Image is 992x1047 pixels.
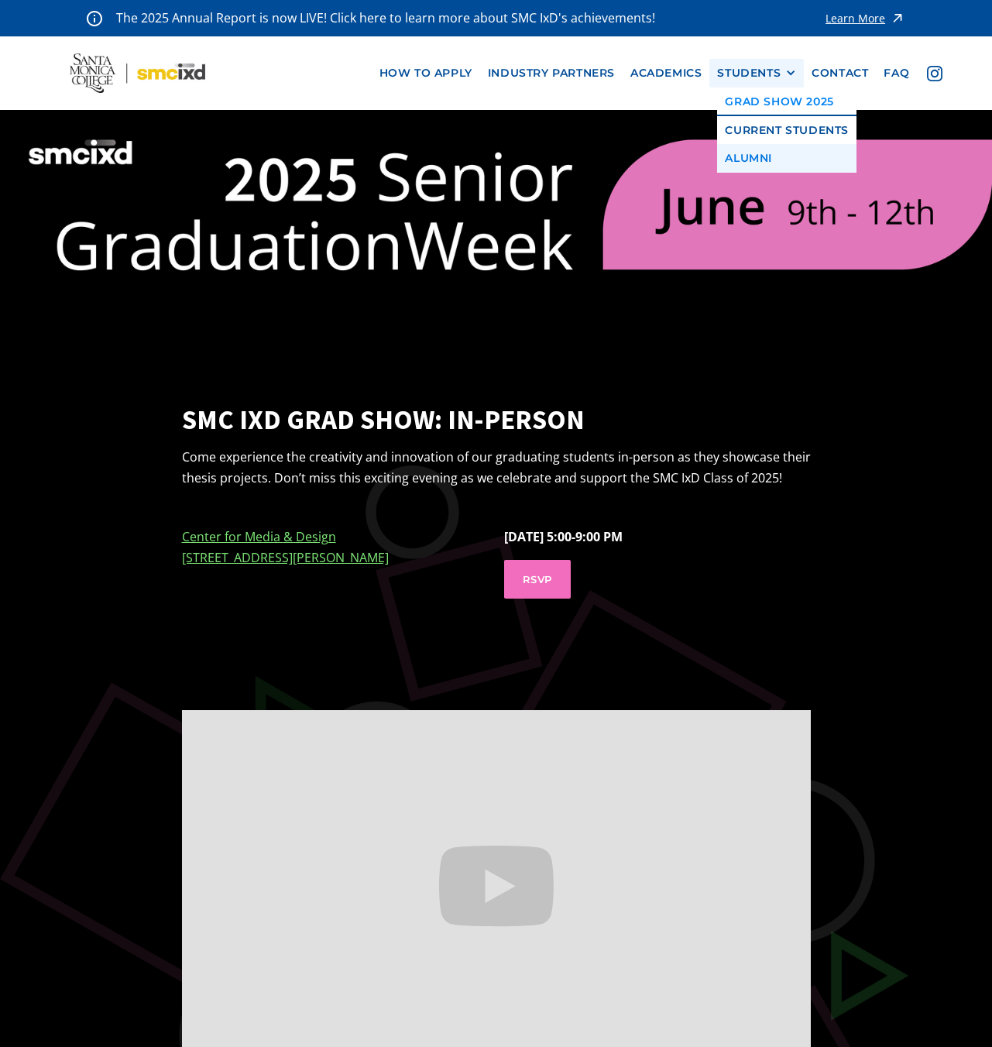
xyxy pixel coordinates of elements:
[182,447,811,489] p: Come experience the creativity and innovation of our graduating students in-person as they showca...
[804,59,876,88] a: contact
[504,560,571,599] a: RSVP
[623,59,709,88] a: Academics
[927,66,942,81] img: icon - instagram
[717,88,856,173] nav: STUDENTS
[182,528,389,566] a: Center for Media & Design[STREET_ADDRESS][PERSON_NAME]
[116,8,657,29] p: The 2025 Annual Report is now LIVE! Click here to learn more about SMC IxD's achievements!
[182,527,489,568] p: ‍
[876,59,917,88] a: faq
[372,59,480,88] a: how to apply
[717,67,796,80] div: STUDENTS
[717,88,856,116] a: GRAD SHOW 2025
[826,8,905,29] a: Learn More
[87,10,102,26] img: icon - information - alert
[480,59,623,88] a: industry partners
[504,527,811,548] p: [DATE] 5:00-9:00 PM
[717,67,781,80] div: STUDENTS
[182,401,811,439] strong: SMC IxD Grad Show: IN-PERSON
[70,53,205,93] img: Santa Monica College - SMC IxD logo
[717,116,856,145] a: Current Students
[890,8,905,29] img: icon - arrow - alert
[826,13,885,24] div: Learn More
[717,144,856,173] a: Alumni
